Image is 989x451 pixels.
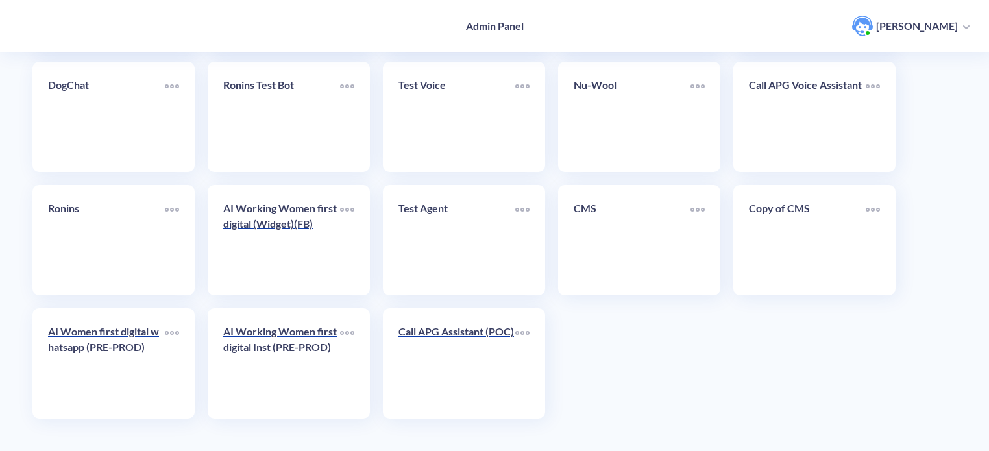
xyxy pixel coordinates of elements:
a: Nu-Wool [574,77,690,156]
p: Test Voice [398,77,515,93]
p: Nu-Wool [574,77,690,93]
h4: Admin Panel [466,19,524,32]
p: Copy of CMS [749,201,866,216]
a: Ronins [48,201,165,280]
p: [PERSON_NAME] [876,19,958,33]
a: Test Agent [398,201,515,280]
p: Ronins Test Bot [223,77,340,93]
a: AI Working Women first digital Inst (PRE-PROD) [223,324,340,403]
img: user photo [852,16,873,36]
a: DogChat [48,77,165,156]
p: Call APG Voice Assistant [749,77,866,93]
p: AI Women first digital whatsapp (PRE-PROD) [48,324,165,355]
a: Ronins Test Bot [223,77,340,156]
a: Copy of CMS [749,201,866,280]
p: CMS [574,201,690,216]
p: DogChat [48,77,165,93]
p: AI Working Women first digital Inst (PRE-PROD) [223,324,340,355]
p: Ronins [48,201,165,216]
button: user photo[PERSON_NAME] [846,14,976,38]
a: AI Women first digital whatsapp (PRE-PROD) [48,324,165,403]
a: Test Voice [398,77,515,156]
p: Test Agent [398,201,515,216]
a: Call APG Assistant (POC) [398,324,515,403]
a: Call APG Voice Assistant [749,77,866,156]
p: AI Working Women first digital (Widget)(FB) [223,201,340,232]
a: CMS [574,201,690,280]
a: AI Working Women first digital (Widget)(FB) [223,201,340,280]
p: Call APG Assistant (POC) [398,324,515,339]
